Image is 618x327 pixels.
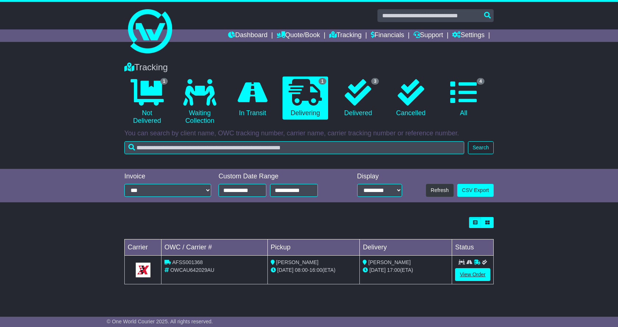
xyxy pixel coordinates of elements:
a: 4 All [441,77,486,120]
div: Display [357,173,402,181]
td: Status [452,239,494,256]
div: - (ETA) [271,266,357,274]
span: [PERSON_NAME] [368,259,411,265]
img: GetCarrierServiceLogo [136,263,150,277]
div: (ETA) [363,266,449,274]
span: 1 [160,78,168,85]
button: Search [468,141,494,154]
a: Support [413,29,443,42]
span: 16:00 [309,267,322,273]
a: 1 Not Delivered [124,77,170,128]
span: [PERSON_NAME] [276,259,319,265]
a: Waiting Collection [177,77,222,128]
span: OWCAU642029AU [170,267,214,273]
span: 17:00 [387,267,400,273]
span: 1 [319,78,326,85]
span: 08:00 [295,267,308,273]
div: Custom Date Range [219,173,337,181]
td: Pickup [267,239,360,256]
a: Quote/Book [277,29,320,42]
p: You can search by client name, OWC tracking number, carrier name, carrier tracking number or refe... [124,129,494,138]
a: In Transit [230,77,275,120]
td: Carrier [125,239,161,256]
span: 4 [477,78,484,85]
a: Settings [452,29,484,42]
a: 1 Delivering [283,77,328,120]
div: Invoice [124,173,211,181]
span: © One World Courier 2025. All rights reserved. [107,319,213,324]
span: [DATE] [369,267,386,273]
span: AFSS001368 [172,259,203,265]
a: CSV Export [457,184,494,197]
button: Refresh [426,184,454,197]
td: Delivery [360,239,452,256]
a: View Order [455,268,490,281]
td: OWC / Carrier # [161,239,268,256]
a: Tracking [329,29,362,42]
a: Financials [371,29,404,42]
div: Tracking [121,62,497,73]
a: Cancelled [388,77,433,120]
span: [DATE] [277,267,294,273]
a: 3 Delivered [335,77,381,120]
a: Dashboard [228,29,267,42]
span: 3 [371,78,379,85]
